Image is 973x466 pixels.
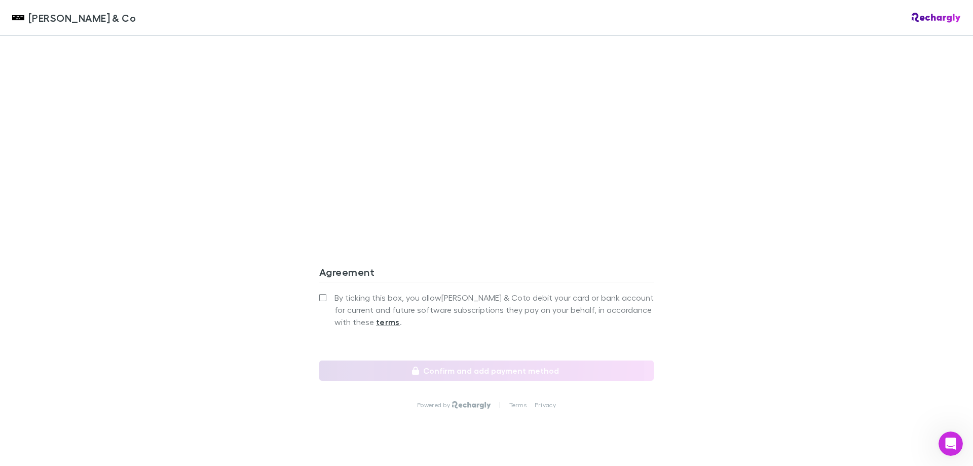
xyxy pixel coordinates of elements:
a: Terms [509,401,527,409]
p: | [499,401,501,409]
iframe: Intercom live chat [939,432,963,456]
img: Rechargly Logo [912,13,961,23]
span: By ticking this box, you allow [PERSON_NAME] & Co to debit your card or bank account for current ... [334,292,654,328]
strong: terms [376,317,400,327]
span: [PERSON_NAME] & Co [28,10,136,25]
h3: Agreement [319,266,654,282]
img: Rechargly Logo [452,401,491,409]
a: Privacy [535,401,556,409]
p: Powered by [417,401,452,409]
button: Confirm and add payment method [319,361,654,381]
img: Shaddock & Co's Logo [12,12,24,24]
